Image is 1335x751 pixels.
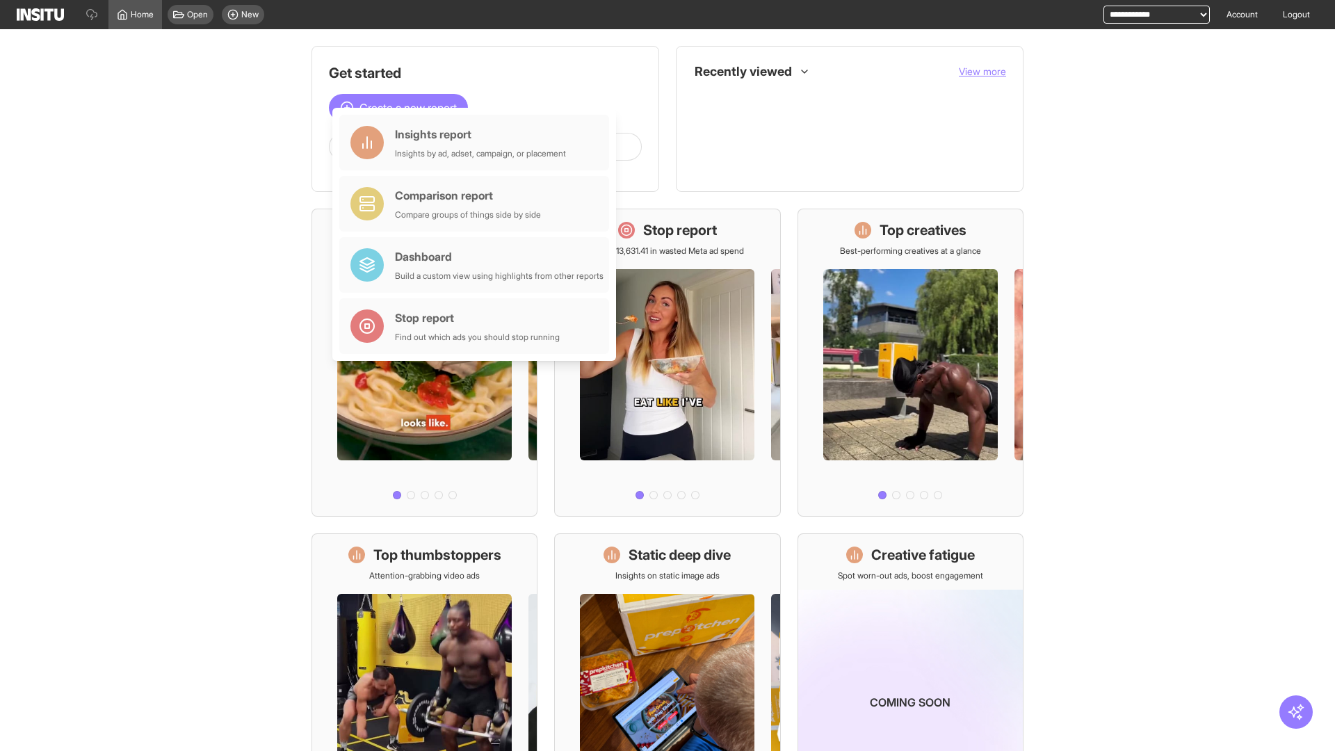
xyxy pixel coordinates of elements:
[131,9,154,20] span: Home
[395,148,566,159] div: Insights by ad, adset, campaign, or placement
[840,245,981,257] p: Best-performing creatives at a glance
[359,99,457,116] span: Create a new report
[629,545,731,565] h1: Static deep dive
[17,8,64,21] img: Logo
[395,126,566,143] div: Insights report
[395,270,604,282] div: Build a custom view using highlights from other reports
[395,332,560,343] div: Find out which ads you should stop running
[959,65,1006,79] button: View more
[615,570,720,581] p: Insights on static image ads
[880,220,966,240] h1: Top creatives
[591,245,744,257] p: Save £13,631.41 in wasted Meta ad spend
[554,209,780,517] a: Stop reportSave £13,631.41 in wasted Meta ad spend
[329,94,468,122] button: Create a new report
[187,9,208,20] span: Open
[395,187,541,204] div: Comparison report
[329,63,642,83] h1: Get started
[311,209,537,517] a: What's live nowSee all active ads instantly
[241,9,259,20] span: New
[643,220,717,240] h1: Stop report
[798,209,1023,517] a: Top creativesBest-performing creatives at a glance
[395,209,541,220] div: Compare groups of things side by side
[395,309,560,326] div: Stop report
[959,65,1006,77] span: View more
[395,248,604,265] div: Dashboard
[373,545,501,565] h1: Top thumbstoppers
[369,570,480,581] p: Attention-grabbing video ads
